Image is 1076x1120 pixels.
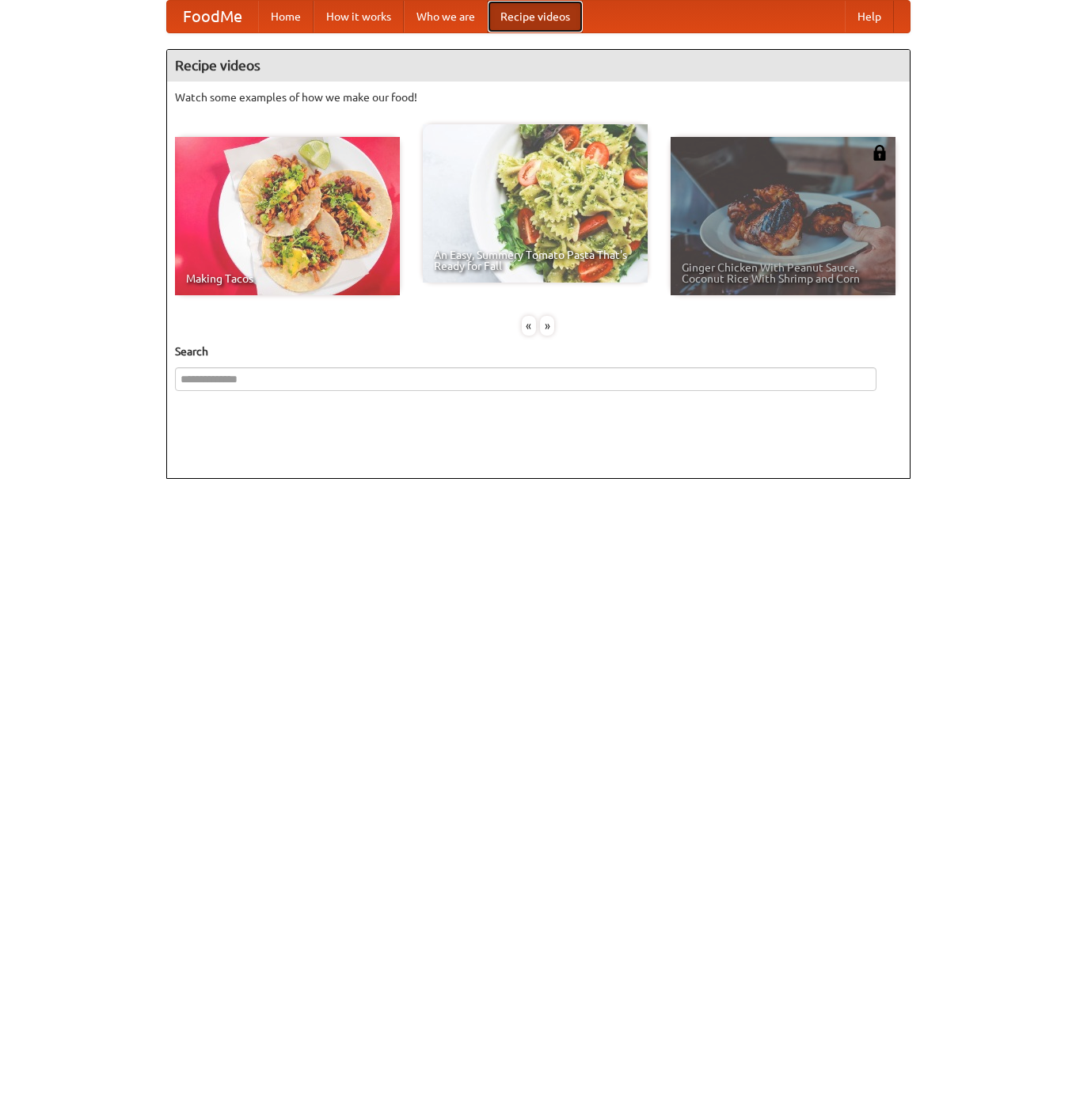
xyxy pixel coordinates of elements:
span: Making Tacos [186,273,389,284]
img: 483408.png [872,145,888,161]
a: Who we are [404,1,488,32]
p: Watch some examples of how we make our food! [175,89,902,105]
a: Making Tacos [175,137,400,295]
a: Home [258,1,314,32]
a: An Easy, Summery Tomato Pasta That's Ready for Fall [423,124,648,283]
div: « [522,316,536,336]
a: Recipe videos [488,1,583,32]
h5: Search [175,344,902,359]
span: An Easy, Summery Tomato Pasta That's Ready for Fall [434,249,637,271]
div: » [540,316,554,336]
a: Help [845,1,894,32]
a: FoodMe [167,1,258,32]
a: How it works [314,1,404,32]
h4: Recipe videos [167,50,910,82]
